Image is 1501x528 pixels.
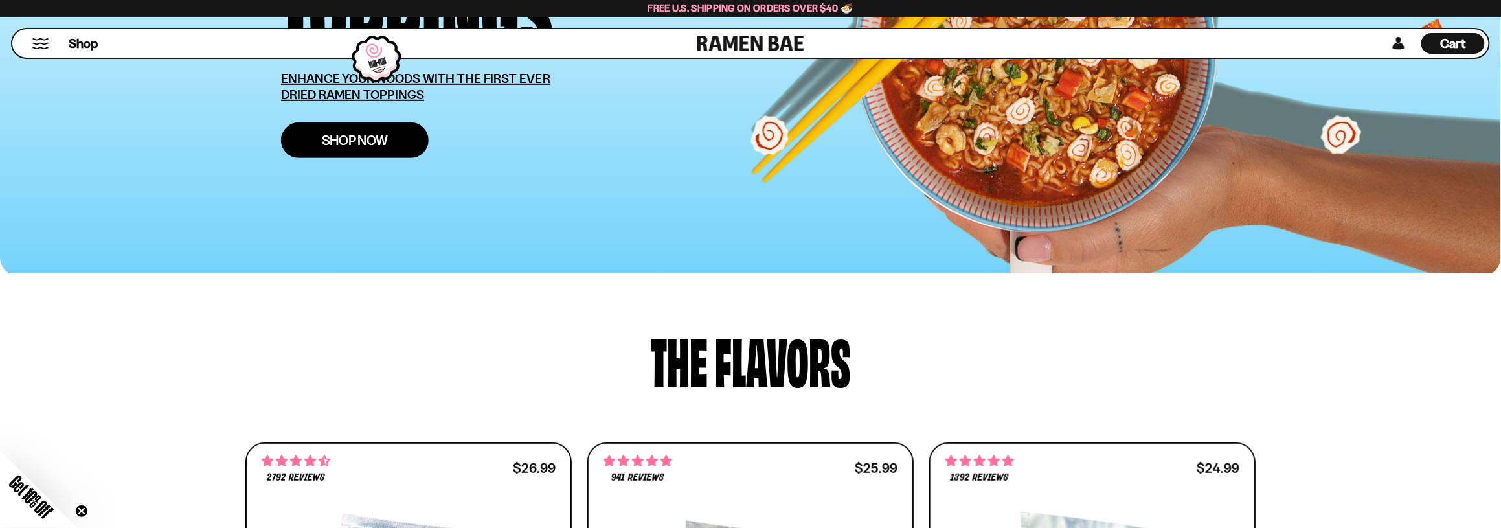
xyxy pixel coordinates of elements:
span: 2792 reviews [267,473,325,483]
div: The [651,328,708,390]
span: 1392 reviews [951,473,1009,483]
a: Shop [69,33,98,54]
a: Cart [1421,29,1485,58]
span: 4.68 stars [262,453,330,470]
div: flavors [714,328,850,390]
button: Close teaser [75,505,88,518]
span: 4.76 stars [945,453,1014,470]
span: Free U.S. Shipping on Orders over $40 🍜 [648,2,853,14]
span: Shop Now [322,133,389,147]
span: 4.75 stars [604,453,672,470]
span: 941 reviews [611,473,664,483]
span: Get 10% Off [6,472,56,522]
u: ENHANCE YOUR NOODS WITH THE FIRST EVER DRIED RAMEN TOPPINGS [281,71,550,102]
div: $24.99 [1197,462,1239,474]
div: $26.99 [513,462,556,474]
a: Shop Now [281,122,429,158]
span: Shop [69,35,98,52]
div: $25.99 [855,462,897,474]
span: Cart [1441,36,1466,51]
button: Mobile Menu Trigger [32,38,49,49]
